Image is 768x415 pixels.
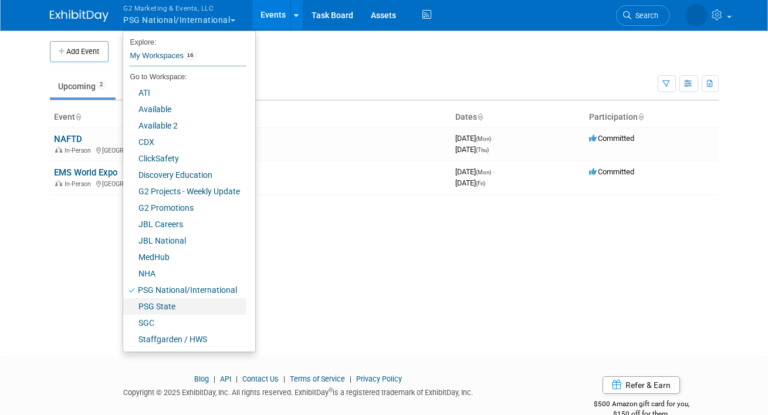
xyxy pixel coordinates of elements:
span: Committed [590,134,635,143]
a: ClickSafety [123,150,246,167]
span: 16 [184,50,197,60]
div: Copyright © 2025 ExhibitDay, Inc. All rights reserved. ExhibitDay is a registered trademark of Ex... [50,384,547,398]
span: [DATE] [456,134,495,143]
a: G2 Promotions [123,200,246,216]
a: Past128 [118,75,169,97]
a: G2 Projects - Weekly Update [123,183,246,200]
span: | [347,374,354,383]
a: Upcoming2 [50,75,116,97]
span: [DATE] [456,145,489,154]
a: API [220,374,231,383]
span: G2 Marketing & Events, LLC [124,2,235,14]
span: [DATE] [456,178,486,187]
a: My Workspaces16 [129,46,246,66]
span: | [211,374,218,383]
span: (Fri) [476,180,486,187]
a: JBL Careers [123,216,246,232]
li: Go to Workspace: [123,69,246,85]
th: Participation [585,107,719,127]
th: Event [50,107,451,127]
span: - [493,134,495,143]
span: Committed [590,167,635,176]
span: In-Person [65,180,95,188]
span: [DATE] [456,167,495,176]
th: Dates [451,107,585,127]
div: [GEOGRAPHIC_DATA], [GEOGRAPHIC_DATA] [55,178,446,188]
div: [GEOGRAPHIC_DATA], [GEOGRAPHIC_DATA] [55,145,446,154]
span: (Mon) [476,136,492,142]
span: - [493,167,495,176]
a: MedHub [123,249,246,265]
a: Discovery Education [123,167,246,183]
a: Available [123,101,246,117]
span: (Mon) [476,169,492,176]
a: Sort by Event Name [76,112,82,122]
a: ATI [123,85,246,101]
a: Sort by Start Date [478,112,483,122]
button: Add Event [50,41,109,62]
a: Sort by Participation Type [638,112,644,122]
a: JBL National [123,232,246,249]
span: (Thu) [476,147,489,153]
img: ExhibitDay [50,10,109,22]
a: SGC [123,315,246,331]
li: Explore: [123,35,246,46]
a: NHA [123,265,246,282]
a: Search [616,5,670,26]
a: CDX [123,134,246,150]
sup: ® [329,387,333,393]
span: Search [632,11,659,20]
a: Staffgarden / HWS [123,331,246,347]
img: In-Person Event [55,147,62,153]
a: Contact Us [242,374,279,383]
img: Nora McQuillan [685,4,708,26]
span: | [280,374,288,383]
a: Available 2 [123,117,246,134]
a: EMS World Expo [55,167,118,178]
span: 2 [97,80,107,89]
a: NAFTD [55,134,83,144]
span: | [233,374,241,383]
a: Terms of Service [290,374,345,383]
a: Refer & Earn [603,376,680,394]
a: Blog [194,374,209,383]
a: PSG State [123,298,246,315]
a: PSG National/International [123,282,246,298]
span: In-Person [65,147,95,154]
img: In-Person Event [55,180,62,186]
a: Privacy Policy [356,374,402,383]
